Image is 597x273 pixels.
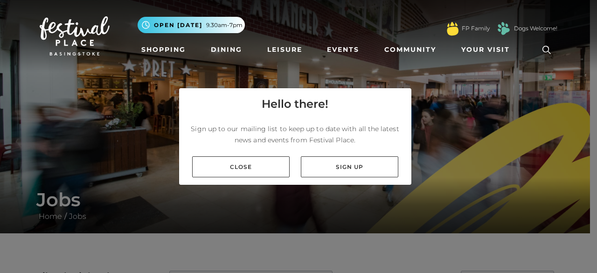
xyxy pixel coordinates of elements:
[458,41,518,58] a: Your Visit
[462,24,490,33] a: FP Family
[40,16,110,56] img: Festival Place Logo
[154,21,202,29] span: Open [DATE]
[207,41,246,58] a: Dining
[323,41,363,58] a: Events
[262,96,328,112] h4: Hello there!
[514,24,557,33] a: Dogs Welcome!
[187,123,404,146] p: Sign up to our mailing list to keep up to date with all the latest news and events from Festival ...
[381,41,440,58] a: Community
[192,156,290,177] a: Close
[138,17,245,33] button: Open [DATE] 9.30am-7pm
[461,45,510,55] span: Your Visit
[301,156,398,177] a: Sign up
[264,41,306,58] a: Leisure
[138,41,189,58] a: Shopping
[206,21,243,29] span: 9.30am-7pm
